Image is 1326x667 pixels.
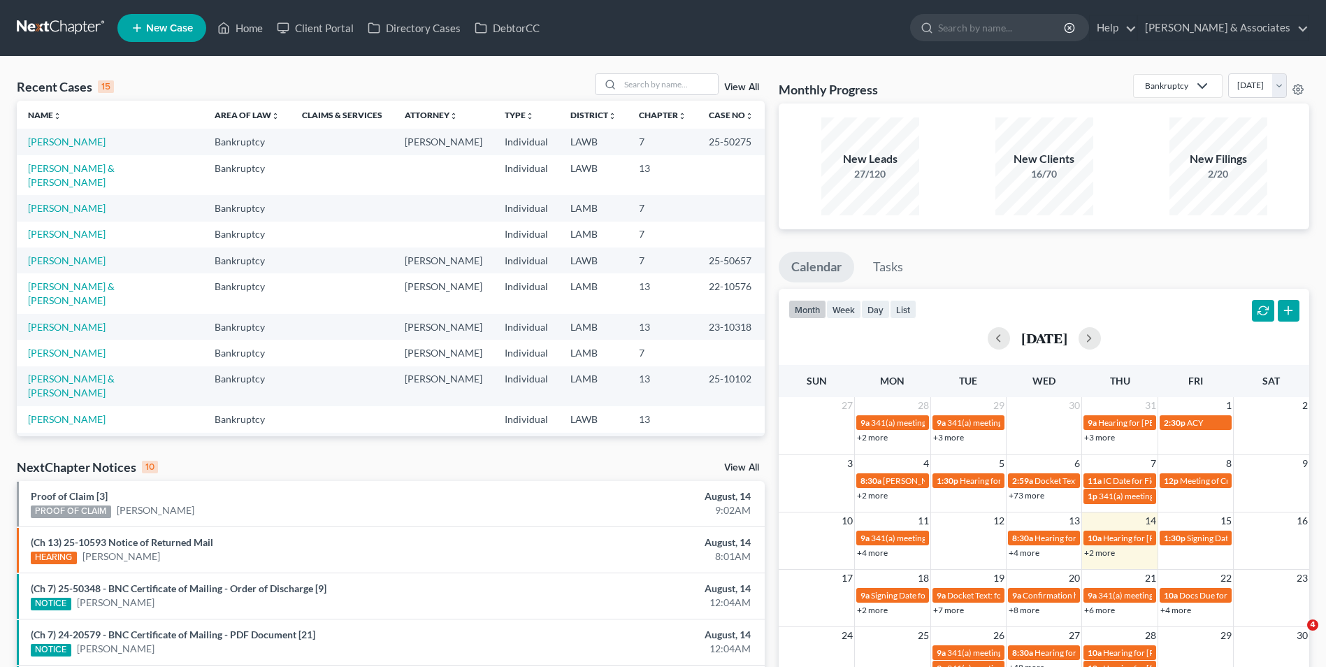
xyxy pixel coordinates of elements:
[1219,512,1233,529] span: 15
[724,463,759,473] a: View All
[709,110,754,120] a: Case Nounfold_more
[698,273,765,313] td: 22-10576
[203,340,291,366] td: Bankruptcy
[520,536,751,550] div: August, 14
[559,366,628,406] td: LAMB
[1009,605,1039,615] a: +8 more
[394,314,493,340] td: [PERSON_NAME]
[493,155,559,195] td: Individual
[291,101,394,129] th: Claims & Services
[1084,605,1115,615] a: +6 more
[17,459,158,475] div: NextChapter Notices
[1021,331,1067,345] h2: [DATE]
[1219,627,1233,644] span: 29
[883,475,970,486] span: [PERSON_NAME] - Trial
[559,340,628,366] td: LAMB
[698,248,765,273] td: 25-50657
[559,248,628,273] td: LAWB
[31,644,71,657] div: NOTICE
[1164,417,1186,428] span: 2:30p
[270,15,361,41] a: Client Portal
[860,475,881,486] span: 8:30a
[1164,590,1178,601] span: 10a
[1145,80,1188,92] div: Bankruptcy
[1219,570,1233,587] span: 22
[628,314,698,340] td: 13
[520,628,751,642] div: August, 14
[860,252,916,282] a: Tasks
[698,129,765,155] td: 25-50275
[394,340,493,366] td: [PERSON_NAME]
[1032,375,1055,387] span: Wed
[203,248,291,273] td: Bankruptcy
[31,536,213,548] a: (Ch 13) 25-10593 Notice of Returned Mail
[890,300,916,319] button: list
[628,433,698,459] td: 13
[28,202,106,214] a: [PERSON_NAME]
[559,195,628,221] td: LAMB
[28,373,115,399] a: [PERSON_NAME] & [PERSON_NAME]
[628,340,698,366] td: 7
[520,550,751,564] div: 8:01AM
[1088,533,1102,543] span: 10a
[77,642,154,656] a: [PERSON_NAME]
[493,340,559,366] td: Individual
[1169,167,1267,181] div: 2/20
[1088,590,1097,601] span: 9a
[857,547,888,558] a: +4 more
[1225,397,1233,414] span: 1
[1098,417,1207,428] span: Hearing for [PERSON_NAME]
[1144,397,1158,414] span: 31
[840,512,854,529] span: 10
[947,647,1082,658] span: 341(a) meeting for [PERSON_NAME]
[992,512,1006,529] span: 12
[846,455,854,472] span: 3
[916,397,930,414] span: 28
[628,129,698,155] td: 7
[821,151,919,167] div: New Leads
[1164,475,1179,486] span: 12p
[31,552,77,564] div: HEARING
[995,151,1093,167] div: New Clients
[520,642,751,656] div: 12:04AM
[608,112,617,120] i: unfold_more
[17,78,114,95] div: Recent Cases
[1225,455,1233,472] span: 8
[1009,490,1044,501] a: +73 more
[394,248,493,273] td: [PERSON_NAME]
[31,598,71,610] div: NOTICE
[916,512,930,529] span: 11
[142,461,158,473] div: 10
[493,129,559,155] td: Individual
[28,136,106,148] a: [PERSON_NAME]
[520,503,751,517] div: 9:02AM
[394,366,493,406] td: [PERSON_NAME]
[203,195,291,221] td: Bankruptcy
[203,273,291,313] td: Bankruptcy
[526,112,534,120] i: unfold_more
[559,406,628,432] td: LAWB
[361,15,468,41] a: Directory Cases
[788,300,826,319] button: month
[505,110,534,120] a: Typeunfold_more
[203,222,291,248] td: Bankruptcy
[468,15,547,41] a: DebtorCC
[1012,533,1033,543] span: 8:30a
[779,81,878,98] h3: Monthly Progress
[857,490,888,501] a: +2 more
[628,222,698,248] td: 7
[394,273,493,313] td: [PERSON_NAME]
[394,129,493,155] td: [PERSON_NAME]
[31,629,315,640] a: (Ch 7) 24-20579 - BNC Certificate of Mailing - PDF Document [21]
[840,570,854,587] span: 17
[77,596,154,610] a: [PERSON_NAME]
[1307,619,1318,631] span: 4
[493,366,559,406] td: Individual
[779,252,854,282] a: Calendar
[1012,590,1021,601] span: 9a
[807,375,827,387] span: Sun
[520,596,751,610] div: 12:04AM
[203,433,291,459] td: Bankruptcy
[698,314,765,340] td: 23-10318
[559,222,628,248] td: LAMB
